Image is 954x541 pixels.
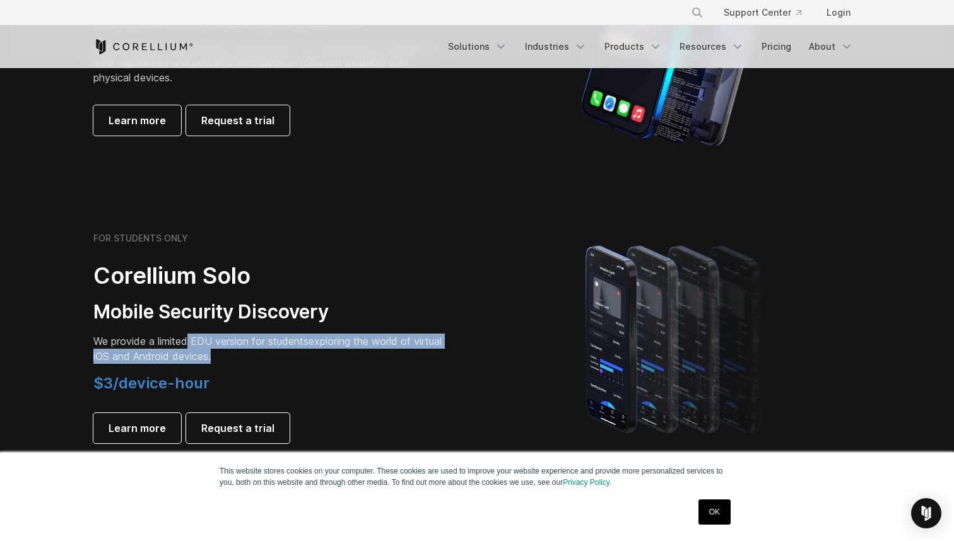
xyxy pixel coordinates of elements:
a: Request a trial [186,105,290,136]
span: Request a trial [201,421,274,436]
a: Learn more [93,413,181,443]
a: Privacy Policy. [563,478,611,487]
a: Industries [517,35,594,58]
div: Navigation Menu [676,1,861,24]
span: Learn more [109,113,166,128]
a: Request a trial [186,413,290,443]
a: Pricing [754,35,799,58]
span: Learn more [109,421,166,436]
a: OK [698,499,731,525]
a: Products [597,35,669,58]
h6: FOR STUDENTS ONLY [93,233,188,244]
img: A lineup of four iPhone models becoming more gradient and blurred [560,228,791,448]
p: This website stores cookies on your computer. These cookies are used to improve your website expe... [220,465,734,488]
a: About [801,35,861,58]
p: exploring the world of virtual iOS and Android devices. [93,334,447,364]
div: Open Intercom Messenger [911,498,941,528]
a: Resources [672,35,751,58]
span: We provide a limited EDU version for students [93,335,309,347]
a: Support Center [714,1,811,24]
a: Solutions [440,35,515,58]
span: $3/device-hour [93,374,209,392]
a: Corellium Home [93,39,194,54]
div: Navigation Menu [440,35,861,58]
a: Login [816,1,861,24]
button: Search [686,1,709,24]
a: Learn more [93,105,181,136]
h3: Mobile Security Discovery [93,300,447,324]
h2: Corellium Solo [93,262,447,290]
span: Request a trial [201,113,274,128]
